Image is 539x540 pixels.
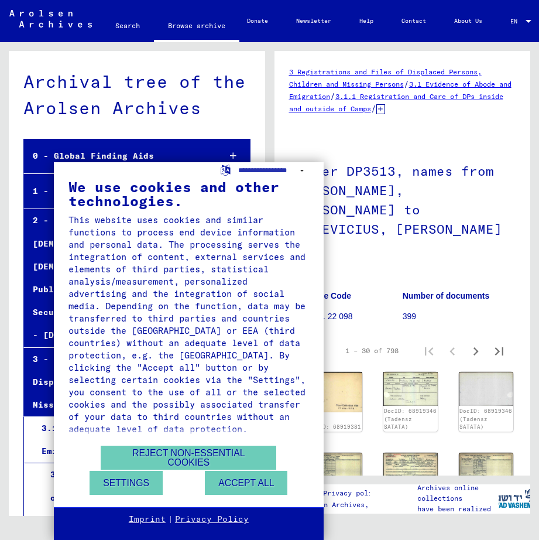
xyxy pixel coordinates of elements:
[68,180,309,208] div: We use cookies and other technologies.
[90,471,163,495] button: Settings
[175,514,249,525] a: Privacy Policy
[68,214,309,435] div: This website uses cookies and similar functions to process end device information and personal da...
[205,471,287,495] button: Accept all
[129,514,166,525] a: Imprint
[101,446,276,470] button: Reject non-essential cookies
